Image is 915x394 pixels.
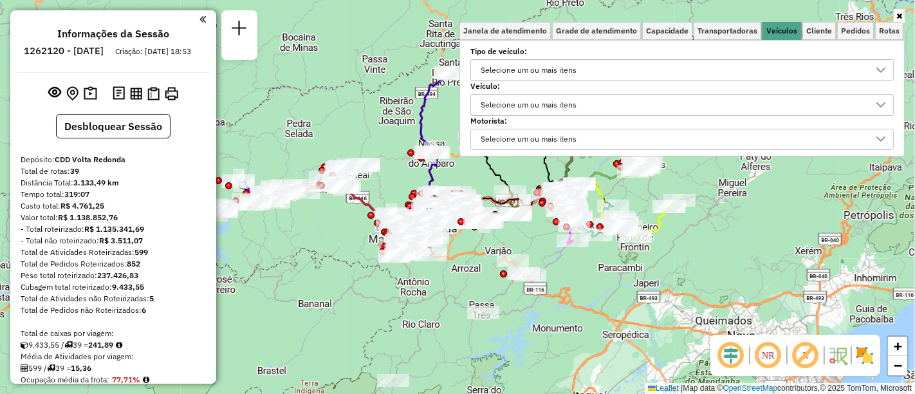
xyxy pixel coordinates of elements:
div: Selecione um ou mais itens [476,95,581,115]
span: Ocultar deslocamento [716,340,746,371]
span: Pedidos [841,27,870,35]
div: Peso total roteirizado: [21,270,206,281]
div: 9.433,55 / 39 = [21,339,206,351]
label: Veículo: [470,80,894,92]
div: Total de Atividades não Roteirizadas: [21,293,206,305]
i: Total de rotas [47,364,55,372]
div: Selecione um ou mais itens [476,60,581,80]
div: Total de caixas por viagem: [21,328,206,339]
div: Atividade não roteirizada - RESTAURANTE, BAR E L [508,267,540,280]
div: - Total roteirizado: [21,223,206,235]
strong: R$ 4.761,25 [60,201,104,211]
strong: 237.426,83 [97,270,138,280]
div: Map data © contributors,© 2025 TomTom, Microsoft [645,383,915,394]
strong: 77,71% [112,375,140,384]
strong: 9.433,55 [112,282,144,292]
button: Exibir sessão original [46,83,64,104]
strong: 599 [134,247,148,257]
div: Atividade não roteirizada - 61.776.471 ANA CAROLINE FARIAS DE OLIVEI [467,306,499,319]
h4: Informações da Sessão [57,28,169,40]
button: Painel de Sugestão [81,84,100,104]
h6: 1262120 - [DATE] [24,45,104,57]
div: Distância Total: [21,177,206,189]
a: OpenStreetMap [723,384,778,393]
div: Total de Pedidos não Roteirizados: [21,305,206,316]
strong: 15,36 [71,363,91,373]
div: Valor total: [21,212,206,223]
div: Total de Atividades Roteirizadas: [21,247,206,258]
div: Total de Pedidos Roteirizados: [21,258,206,270]
div: Criação: [DATE] 18:53 [110,46,196,57]
span: Capacidade [646,27,689,35]
a: Clique aqui para minimizar o painel [199,12,206,26]
div: 599 / 39 = [21,362,206,374]
span: + [894,338,902,354]
strong: 5 [149,294,154,303]
a: Nova sessão e pesquisa [226,15,252,44]
span: Rotas [879,27,900,35]
i: Cubagem total roteirizado [21,341,28,349]
label: Motorista: [470,115,894,127]
div: Atividade não roteirizada - MARIA RAIMUNDA MACHA [497,254,529,267]
strong: 39 [70,166,79,176]
a: Zoom in [888,337,907,356]
label: Tipo de veículo: [470,46,894,57]
div: Custo total: [21,200,206,212]
span: Janela de atendimento [463,27,547,35]
div: Atividade não roteirizada - BAR MERCEARIA LANCHO [377,374,409,387]
button: Imprimir Rotas [162,84,181,103]
strong: R$ 3.511,07 [99,236,143,245]
a: Zoom out [888,356,907,375]
button: Centralizar mapa no depósito ou ponto de apoio [64,84,81,104]
span: Exibir rótulo [790,340,821,371]
strong: 6 [142,305,146,315]
button: Visualizar Romaneio [145,84,162,103]
img: Fluxo de ruas [827,345,848,366]
div: Média de Atividades por viagem: [21,351,206,362]
img: Exibir/Ocultar setores [855,345,875,366]
i: Total de Atividades [21,364,28,372]
span: − [894,357,902,373]
div: Total de rotas: [21,165,206,177]
div: Selecione um ou mais itens [476,129,581,150]
strong: R$ 1.135.341,69 [84,224,144,234]
strong: CDD Volta Redonda [55,155,125,164]
em: Média calculada utilizando a maior ocupação (%Peso ou %Cubagem) de cada rota da sessão. Rotas cro... [143,376,149,384]
button: Logs desbloquear sessão [110,84,127,104]
strong: 241,89 [88,340,113,350]
button: Desbloquear Sessão [56,114,171,138]
div: Tempo total: [21,189,206,200]
strong: R$ 1.138.852,76 [58,212,118,222]
span: Veículos [766,27,797,35]
span: Ocultar NR [753,340,784,371]
span: Ocupação média da frota: [21,375,109,384]
strong: 319:07 [64,189,89,199]
span: Grade de atendimento [556,27,637,35]
a: Leaflet [648,384,679,393]
div: Atividade não roteirizada - UBIRACIRA MARIA DE S [514,268,546,281]
strong: 3.133,49 km [73,178,119,187]
i: Meta Caixas/viagem: 197,60 Diferença: 44,29 [116,341,122,349]
button: Visualizar relatório de Roteirização [127,84,145,102]
div: - Total não roteirizado: [21,235,206,247]
i: Total de rotas [64,341,73,349]
span: Cliente [806,27,832,35]
img: 523 UDC Light Retiro [419,207,436,224]
a: Ocultar filtros [894,9,905,23]
strong: 852 [127,259,140,268]
div: Depósito: [21,154,206,165]
span: Transportadoras [698,27,757,35]
div: Cubagem total roteirizado: [21,281,206,293]
span: | [681,384,683,393]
